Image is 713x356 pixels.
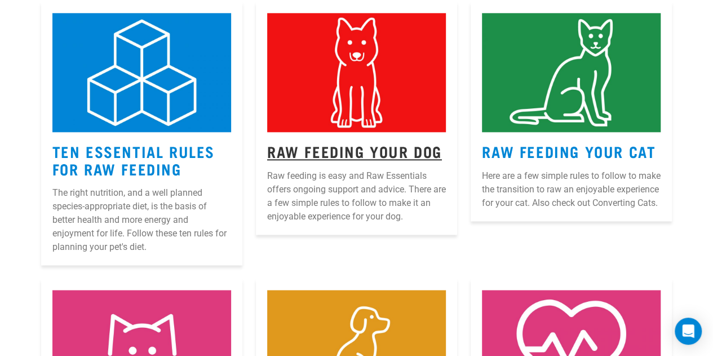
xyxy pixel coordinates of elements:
p: The right nutrition, and a well planned species-appropriate diet, is the basis of better health a... [52,186,231,254]
a: Raw Feeding Your Cat [482,147,656,155]
div: Open Intercom Messenger [675,318,702,345]
img: 2.jpg [267,13,446,133]
img: 1.jpg [52,13,231,133]
img: 3.jpg [482,13,661,133]
a: Ten Essential Rules for Raw Feeding [52,147,215,173]
a: Raw Feeding Your Dog [267,147,442,155]
p: Raw feeding is easy and Raw Essentials offers ongoing support and advice. There are a few simple ... [267,169,446,223]
p: Here are a few simple rules to follow to make the transition to raw an enjoyable experience for y... [482,169,661,210]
